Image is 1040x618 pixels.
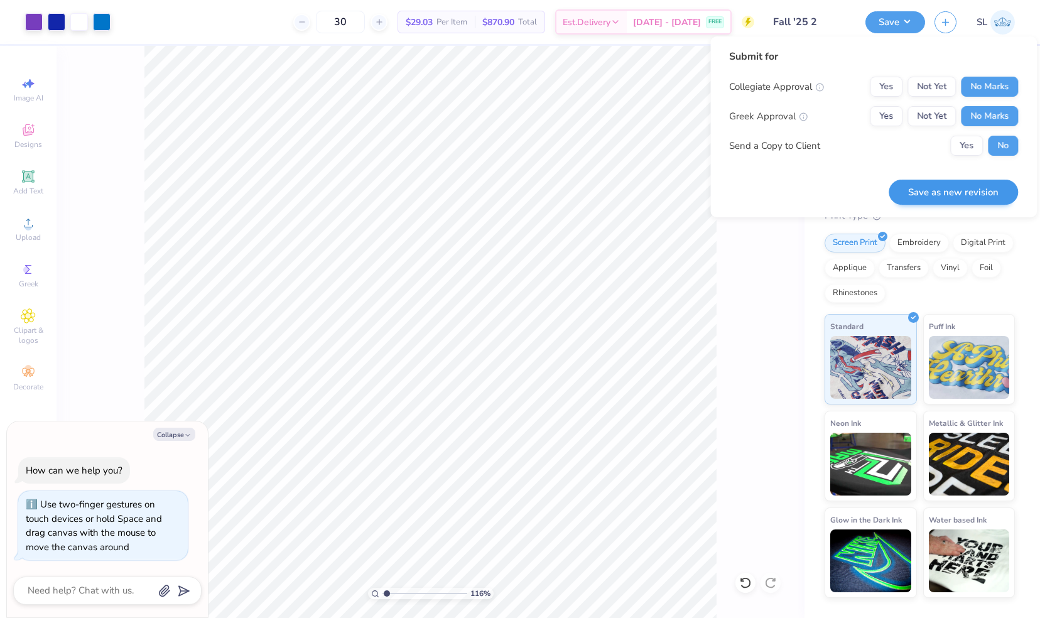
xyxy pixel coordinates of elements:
[870,77,902,97] button: Yes
[316,11,365,33] input: – –
[972,259,1001,278] div: Foil
[633,16,701,29] span: [DATE] - [DATE]
[830,416,861,430] span: Neon Ink
[977,15,987,30] span: SL
[990,10,1015,35] img: Siqi Li
[518,16,537,29] span: Total
[13,186,43,196] span: Add Text
[729,80,824,94] div: Collegiate Approval
[830,513,902,526] span: Glow in the Dark Ink
[933,259,968,278] div: Vinyl
[153,428,195,441] button: Collapse
[825,234,886,252] div: Screen Print
[6,325,50,345] span: Clipart & logos
[929,529,1010,592] img: Water based Ink
[436,16,467,29] span: Per Item
[961,106,1018,126] button: No Marks
[889,234,949,252] div: Embroidery
[482,16,514,29] span: $870.90
[929,320,955,333] span: Puff Ink
[929,513,987,526] span: Water based Ink
[708,18,722,26] span: FREE
[879,259,929,278] div: Transfers
[907,106,956,126] button: Not Yet
[825,259,875,278] div: Applique
[830,529,911,592] img: Glow in the Dark Ink
[26,464,122,477] div: How can we help you?
[830,433,911,496] img: Neon Ink
[764,9,856,35] input: Untitled Design
[14,139,42,149] span: Designs
[16,232,41,242] span: Upload
[406,16,433,29] span: $29.03
[830,336,911,399] img: Standard
[870,106,902,126] button: Yes
[14,93,43,103] span: Image AI
[26,498,162,553] div: Use two-finger gestures on touch devices or hold Space and drag canvas with the mouse to move the...
[953,234,1014,252] div: Digital Print
[977,10,1015,35] a: SL
[988,136,1018,156] button: No
[729,109,808,124] div: Greek Approval
[830,320,864,333] span: Standard
[929,336,1010,399] img: Puff Ink
[929,416,1003,430] span: Metallic & Glitter Ink
[563,16,610,29] span: Est. Delivery
[729,139,820,153] div: Send a Copy to Client
[470,588,490,599] span: 116 %
[907,77,956,97] button: Not Yet
[13,382,43,392] span: Decorate
[950,136,983,156] button: Yes
[889,180,1018,205] button: Save as new revision
[929,433,1010,496] img: Metallic & Glitter Ink
[729,49,1018,64] div: Submit for
[865,11,925,33] button: Save
[961,77,1018,97] button: No Marks
[19,279,38,289] span: Greek
[825,284,886,303] div: Rhinestones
